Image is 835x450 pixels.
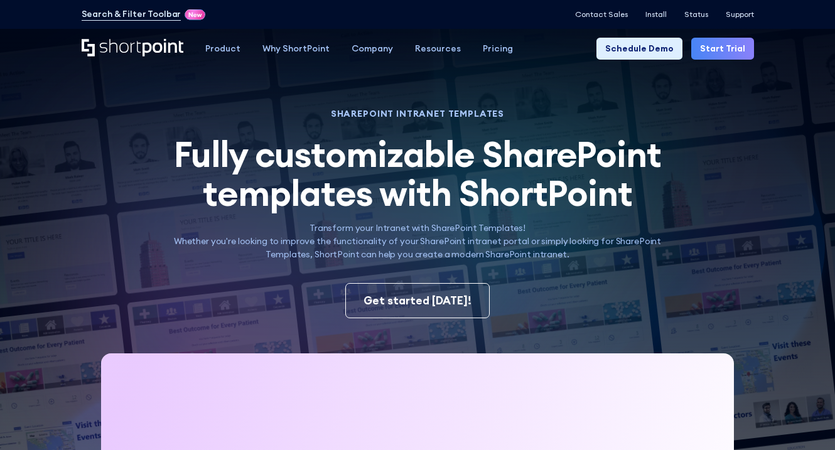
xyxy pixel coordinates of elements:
[726,10,754,19] a: Support
[415,42,461,55] div: Resources
[262,42,330,55] div: Why ShortPoint
[174,132,661,215] span: Fully customizable SharePoint templates with ShortPoint
[691,38,754,60] a: Start Trial
[82,39,184,58] a: Home
[596,38,682,60] a: Schedule Demo
[483,42,513,55] div: Pricing
[472,38,524,60] a: Pricing
[82,8,181,21] a: Search & Filter Toolbar
[352,42,393,55] div: Company
[772,390,835,450] iframe: Chat Widget
[205,42,240,55] div: Product
[161,222,675,261] p: Transform your Intranet with SharePoint Templates! Whether you're looking to improve the function...
[252,38,341,60] a: Why ShortPoint
[345,283,490,318] a: Get started [DATE]!
[575,10,628,19] a: Contact Sales
[341,38,404,60] a: Company
[645,10,667,19] a: Install
[404,38,472,60] a: Resources
[195,38,252,60] a: Product
[364,292,471,309] div: Get started [DATE]!
[684,10,708,19] a: Status
[161,110,675,117] h1: SHAREPOINT INTRANET TEMPLATES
